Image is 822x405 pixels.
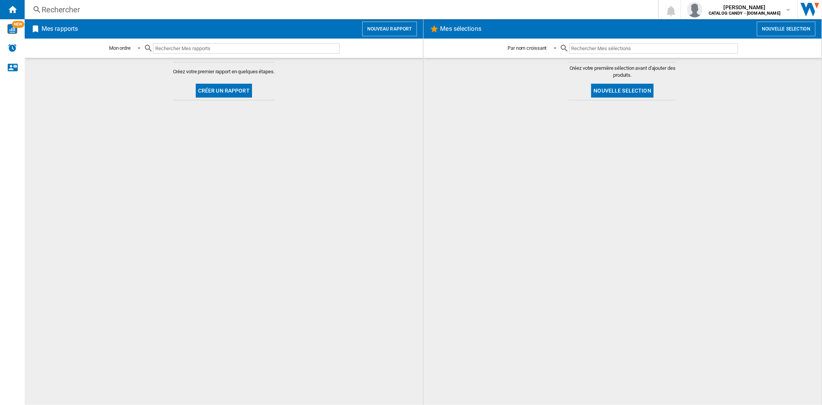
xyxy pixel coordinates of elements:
[569,43,738,54] input: Rechercher Mes sélections
[568,65,676,79] span: Créez votre première sélection avant d'ajouter des produits.
[109,45,131,51] div: Mon ordre
[12,21,24,28] span: NEW
[709,3,780,11] span: [PERSON_NAME]
[7,24,17,34] img: wise-card.svg
[508,45,546,51] div: Par nom croissant
[757,22,815,36] button: Nouvelle selection
[709,11,780,16] b: CATALOG CANDY - [DOMAIN_NAME]
[362,22,417,36] button: Nouveau rapport
[8,43,17,52] img: alerts-logo.svg
[173,68,275,75] span: Créez votre premier rapport en quelques étapes.
[196,84,252,98] button: Créer un rapport
[42,4,638,15] div: Rechercher
[591,84,654,98] button: Nouvelle selection
[439,22,483,36] h2: Mes sélections
[687,2,703,17] img: profile.jpg
[40,22,79,36] h2: Mes rapports
[153,43,340,54] input: Rechercher Mes rapports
